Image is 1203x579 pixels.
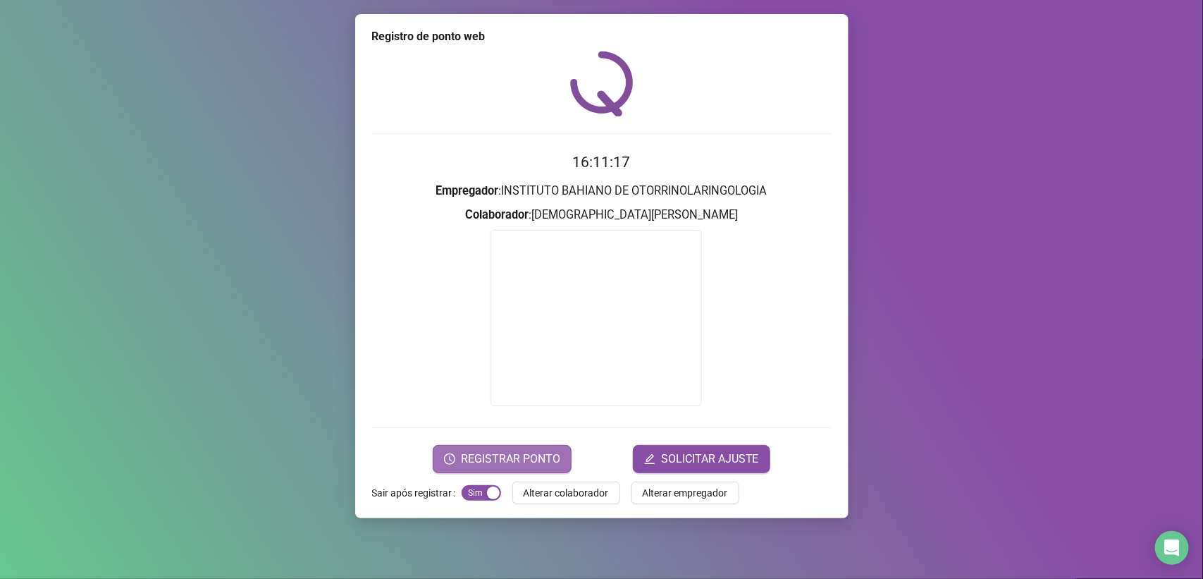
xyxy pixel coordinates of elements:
[444,453,455,465] span: clock-circle
[433,445,572,473] button: REGISTRAR PONTO
[512,482,620,504] button: Alterar colaborador
[644,453,655,465] span: edit
[461,451,560,468] span: REGISTRAR PONTO
[570,51,634,116] img: QRPoint
[372,28,832,45] div: Registro de ponto web
[643,485,728,501] span: Alterar empregador
[372,182,832,200] h3: : INSTITUTO BAHIANO DE OTORRINOLARINGOLOGIA
[661,451,759,468] span: SOLICITAR AJUSTE
[465,208,529,221] strong: Colaborador
[631,482,739,504] button: Alterar empregador
[1155,531,1189,565] div: Open Intercom Messenger
[573,154,631,171] time: 16:11:17
[633,445,770,473] button: editSOLICITAR AJUSTE
[436,184,499,197] strong: Empregador
[524,485,609,501] span: Alterar colaborador
[372,482,462,504] label: Sair após registrar
[372,206,832,224] h3: : [DEMOGRAPHIC_DATA][PERSON_NAME]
